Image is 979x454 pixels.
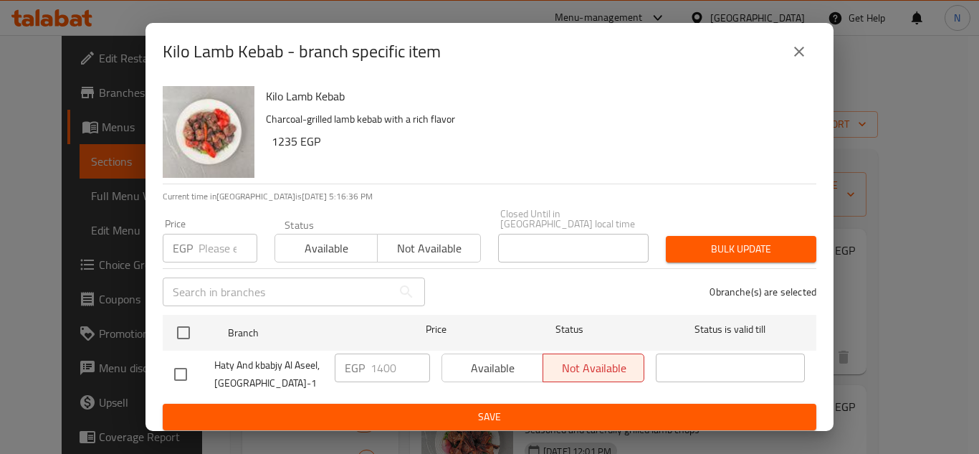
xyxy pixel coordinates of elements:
[377,234,480,263] button: Not available
[228,324,377,342] span: Branch
[782,34,816,69] button: close
[214,356,323,392] span: Haty And kbabjy Al Aseel, [GEOGRAPHIC_DATA]-1
[281,238,372,259] span: Available
[388,321,484,339] span: Price
[163,86,254,178] img: Kilo Lamb Kebab
[272,131,805,151] h6: 1235 EGP
[163,404,816,430] button: Save
[174,408,805,426] span: Save
[266,110,805,128] p: Charcoal-grilled lamb kebab with a rich flavor
[163,190,816,203] p: Current time in [GEOGRAPHIC_DATA] is [DATE] 5:16:36 PM
[710,285,816,299] p: 0 branche(s) are selected
[495,321,644,339] span: Status
[163,278,392,306] input: Search in branches
[274,234,378,263] button: Available
[656,321,805,339] span: Status is valid till
[173,240,193,257] p: EGP
[199,234,257,263] input: Please enter price
[677,240,805,258] span: Bulk update
[266,86,805,106] h6: Kilo Lamb Kebab
[383,238,474,259] span: Not available
[666,236,816,263] button: Bulk update
[371,354,430,382] input: Please enter price
[345,359,365,377] p: EGP
[163,40,441,63] h2: Kilo Lamb Kebab - branch specific item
